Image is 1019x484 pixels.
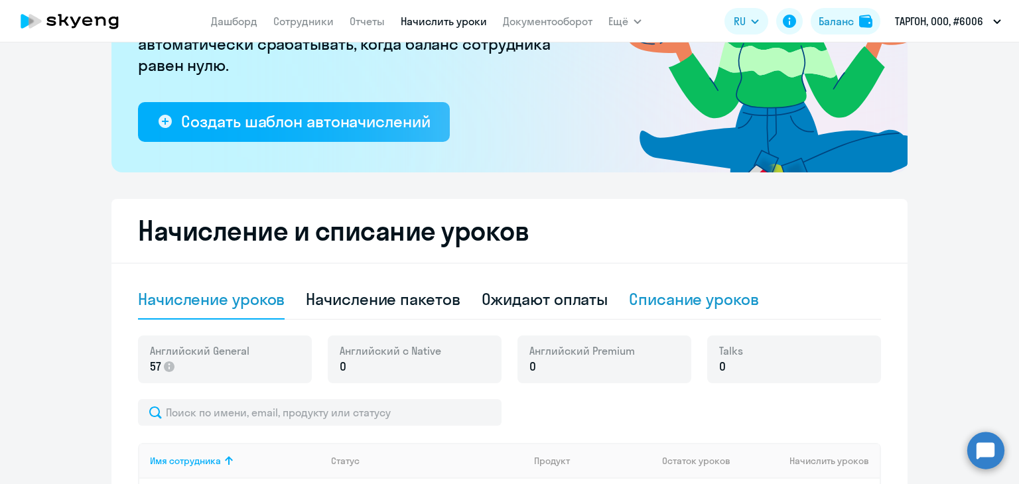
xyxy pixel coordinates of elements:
[150,343,249,358] span: Английский General
[181,111,430,132] div: Создать шаблон автоначислений
[744,443,880,479] th: Начислить уроков
[662,455,744,467] div: Остаток уроков
[138,215,881,247] h2: Начисление и списание уроков
[350,15,385,28] a: Отчеты
[306,288,460,310] div: Начисление пакетов
[534,455,652,467] div: Продукт
[482,288,608,310] div: Ожидают оплаты
[534,455,570,467] div: Продукт
[662,455,730,467] span: Остаток уроков
[150,358,161,375] span: 57
[273,15,334,28] a: Сотрудники
[529,343,635,358] span: Английский Premium
[150,455,221,467] div: Имя сотрудника
[608,8,642,34] button: Ещё
[719,343,743,358] span: Talks
[859,15,872,28] img: balance
[331,455,523,467] div: Статус
[138,288,285,310] div: Начисление уроков
[724,8,768,34] button: RU
[629,288,759,310] div: Списание уроков
[608,13,628,29] span: Ещё
[734,13,746,29] span: RU
[888,5,1008,37] button: ТАРГОН, ООО, #6006
[340,343,441,358] span: Английский с Native
[719,358,726,375] span: 0
[211,15,257,28] a: Дашборд
[138,399,502,426] input: Поиск по имени, email, продукту или статусу
[895,13,983,29] p: ТАРГОН, ООО, #6006
[811,8,880,34] button: Балансbalance
[503,15,592,28] a: Документооборот
[150,455,320,467] div: Имя сотрудника
[819,13,854,29] div: Баланс
[529,358,536,375] span: 0
[401,15,487,28] a: Начислить уроки
[331,455,360,467] div: Статус
[138,102,450,142] button: Создать шаблон автоначислений
[340,358,346,375] span: 0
